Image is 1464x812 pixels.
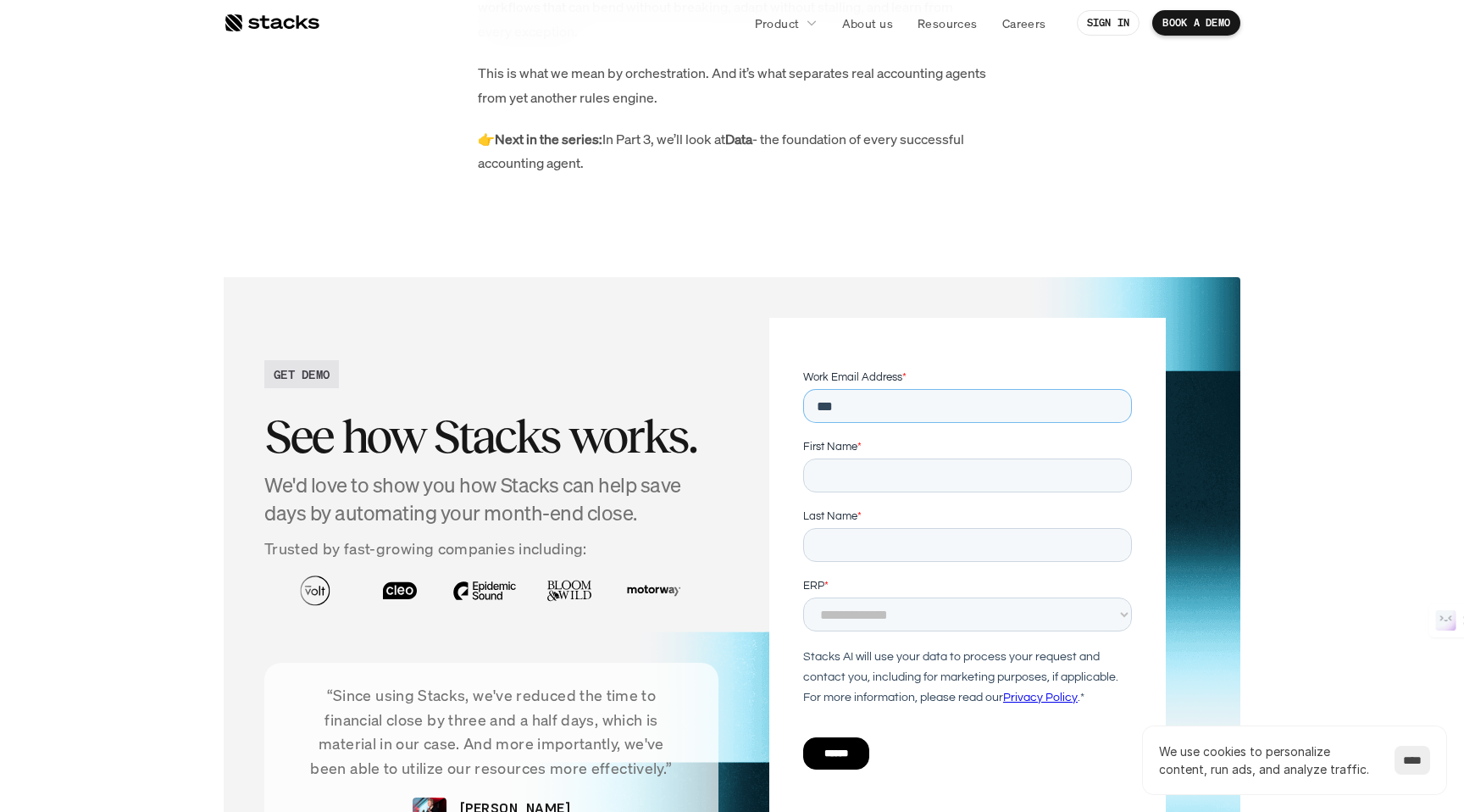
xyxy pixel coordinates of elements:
p: Resources [918,14,978,32]
a: SIGN IN [1077,10,1140,36]
p: 👉 In Part 3, we’ll look at - the foundation of every successful accounting agent. [478,127,986,176]
p: “Since using Stacks, we've reduced the time to financial close by three and a half days, which is... [290,683,693,781]
a: BOOK A DEMO [1152,10,1240,36]
a: Resources [907,8,988,38]
p: About us [842,14,893,32]
p: Trusted by fast-growing companies including: [264,537,718,561]
p: This is what we mean by orchestration. And it’s what separates real accounting agents from yet an... [478,61,986,110]
a: About us [832,8,903,38]
p: SIGN IN [1087,17,1130,29]
a: Careers [992,8,1056,38]
h4: We'd love to show you how Stacks can help save days by automating your month-end close. [264,471,718,528]
iframe: Form 0 [803,369,1132,784]
strong: Data [725,130,752,148]
p: BOOK A DEMO [1162,17,1230,29]
p: We use cookies to personalize content, run ads, and analyze traffic. [1159,742,1378,778]
p: Product [755,14,800,32]
p: Careers [1002,14,1046,32]
h2: GET DEMO [274,365,330,383]
strong: Next in the series: [495,130,602,148]
h2: See how Stacks works. [264,410,718,463]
